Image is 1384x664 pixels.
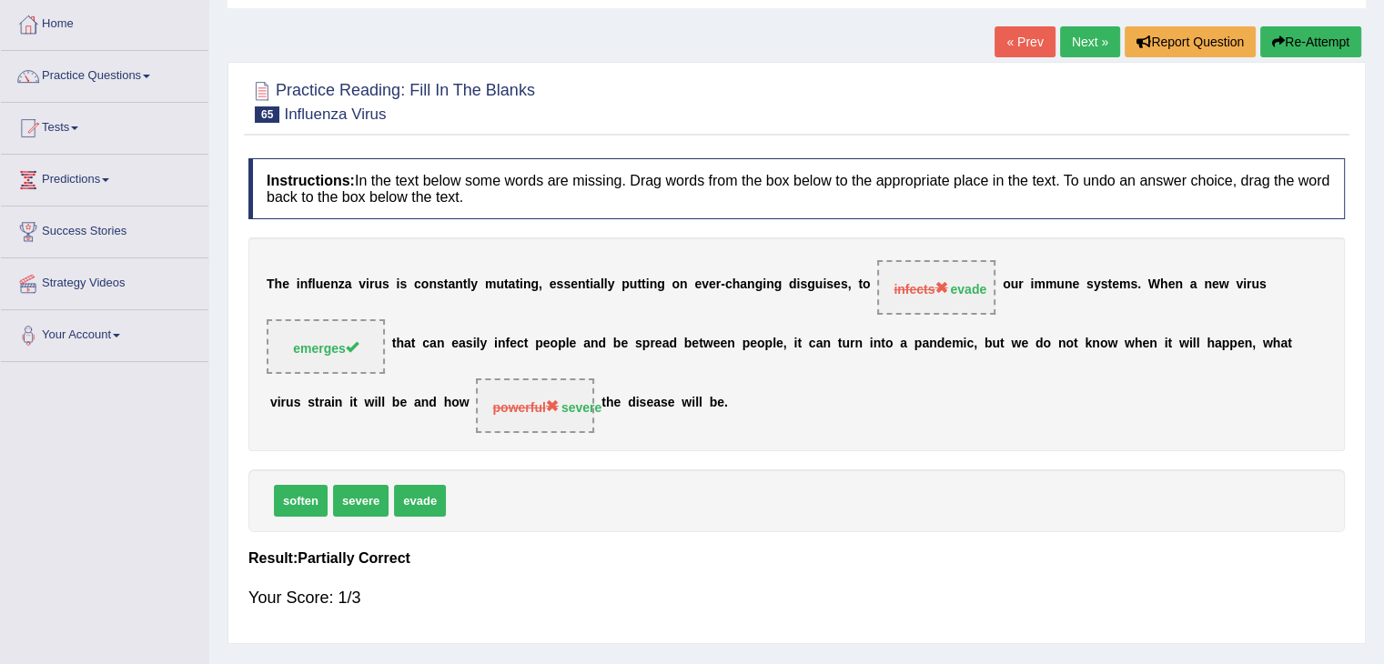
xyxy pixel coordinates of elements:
[1252,337,1256,351] b: ,
[1251,277,1259,292] b: u
[429,337,437,351] b: a
[308,277,312,292] b: f
[655,337,662,351] b: e
[312,277,316,292] b: l
[300,277,308,292] b: n
[463,277,468,292] b: t
[1056,277,1065,292] b: u
[1100,337,1108,351] b: o
[854,337,863,351] b: n
[563,277,571,292] b: s
[364,396,374,410] b: w
[680,277,688,292] b: n
[1092,337,1100,351] b: n
[1245,337,1253,351] b: n
[274,485,328,517] span: soften
[543,337,551,351] b: e
[374,277,382,292] b: u
[1085,337,1092,351] b: k
[470,277,478,292] b: y
[1229,337,1238,351] b: p
[695,396,699,410] b: l
[710,396,718,410] b: b
[985,337,993,351] b: b
[1212,277,1219,292] b: e
[437,337,445,351] b: n
[842,337,850,351] b: u
[720,337,727,351] b: e
[558,337,566,351] b: p
[1125,337,1135,351] b: w
[606,396,614,410] b: h
[952,337,963,351] b: m
[699,396,702,410] b: l
[1018,277,1023,292] b: r
[1165,337,1168,351] b: i
[773,337,776,351] b: l
[480,337,487,351] b: y
[641,277,646,292] b: t
[1074,337,1078,351] b: t
[894,282,947,297] span: infects
[640,396,647,410] b: s
[717,396,724,410] b: e
[496,277,504,292] b: u
[550,337,558,351] b: o
[353,396,358,410] b: t
[504,277,509,292] b: t
[793,337,797,351] b: i
[1125,26,1256,57] button: Report Question
[282,277,289,292] b: e
[1034,277,1045,292] b: m
[535,337,543,351] b: p
[1259,277,1267,292] b: s
[628,396,636,410] b: d
[950,282,986,297] strong: evade
[374,396,378,410] b: i
[963,337,966,351] b: i
[692,396,695,410] b: i
[1207,337,1215,351] b: h
[1189,337,1193,351] b: i
[505,337,510,351] b: f
[992,337,1000,351] b: u
[608,277,615,292] b: y
[1238,337,1245,351] b: e
[571,277,578,292] b: e
[635,337,642,351] b: s
[267,277,275,292] b: T
[613,396,621,410] b: e
[459,337,466,351] b: a
[757,337,765,351] b: o
[874,337,882,351] b: n
[338,277,345,292] b: z
[636,396,640,410] b: i
[429,396,437,410] b: d
[1167,277,1175,292] b: e
[669,337,677,351] b: d
[451,337,459,351] b: e
[293,341,359,356] span: emerges
[444,277,449,292] b: t
[1222,337,1230,351] b: p
[591,337,599,351] b: n
[937,337,945,351] b: d
[630,277,638,292] b: u
[421,396,429,410] b: n
[392,396,400,410] b: b
[1142,337,1149,351] b: e
[716,277,721,292] b: r
[783,337,787,351] b: ,
[604,277,608,292] b: l
[1021,337,1028,351] b: e
[444,396,452,410] b: h
[661,396,668,410] b: s
[530,277,539,292] b: g
[485,277,496,292] b: m
[1247,277,1251,292] b: r
[1179,337,1189,351] b: w
[995,26,1055,57] a: « Prev
[460,396,470,410] b: w
[815,277,823,292] b: u
[841,277,848,292] b: s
